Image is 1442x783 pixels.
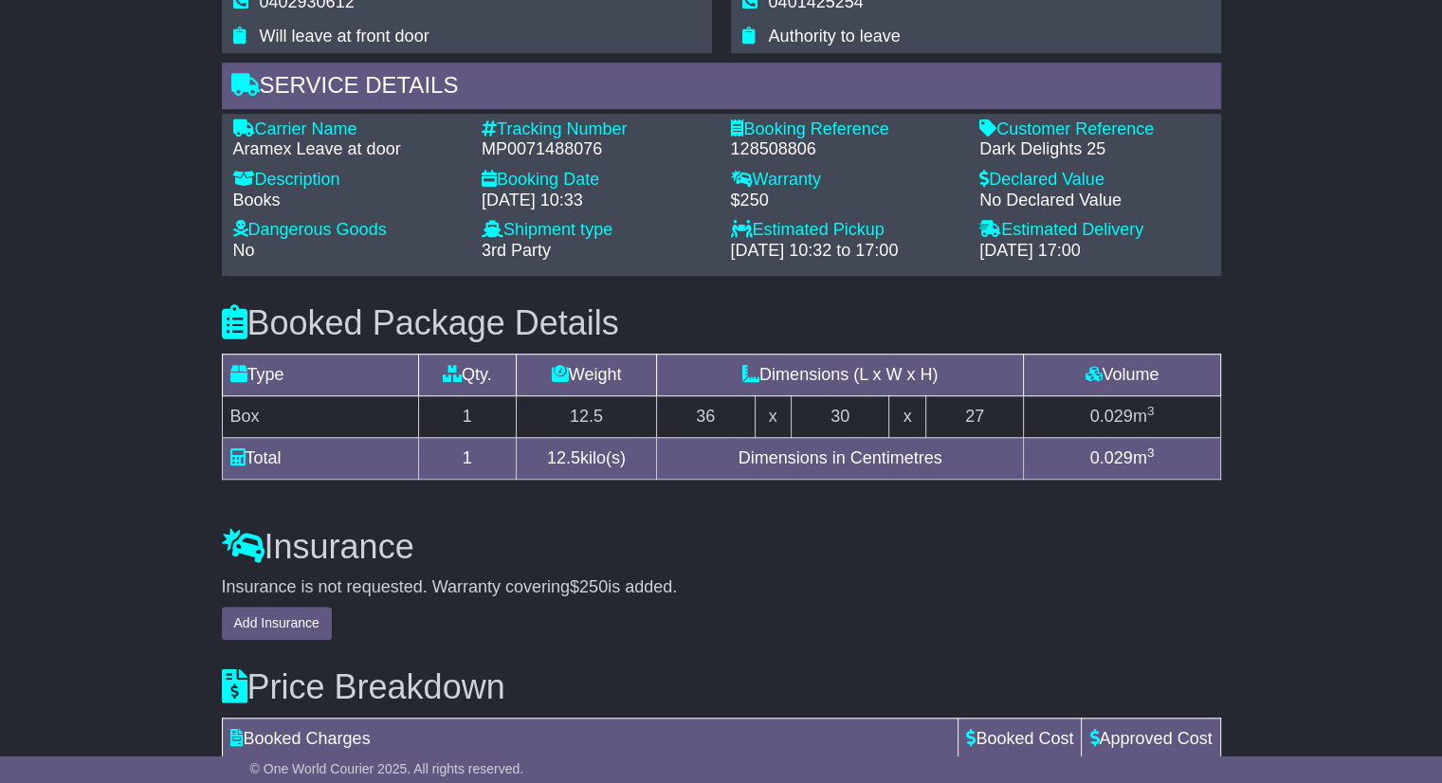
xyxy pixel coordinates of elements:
div: Warranty [731,170,961,191]
h3: Insurance [222,528,1221,566]
td: Weight [517,354,657,395]
td: Total [222,437,418,479]
td: 1 [418,437,517,479]
td: Booked Charges [222,718,958,759]
td: Booked Cost [958,718,1082,759]
div: Service Details [222,63,1221,114]
td: Dimensions (L x W x H) [656,354,1023,395]
div: No Declared Value [979,191,1210,211]
td: m [1024,437,1220,479]
span: 3rd Party [482,241,551,260]
div: Dangerous Goods [233,220,464,241]
div: Estimated Pickup [731,220,961,241]
sup: 3 [1147,446,1155,460]
div: Carrier Name [233,119,464,140]
span: 0.029 [1090,448,1133,467]
div: 128508806 [731,139,961,160]
div: Insurance is not requested. Warranty covering is added. [222,577,1221,598]
td: Box [222,395,418,437]
div: Shipment type [482,220,712,241]
div: Booking Date [482,170,712,191]
td: Type [222,354,418,395]
td: 36 [656,395,755,437]
div: Dark Delights 25 [979,139,1210,160]
span: No [233,241,255,260]
td: x [889,395,925,437]
div: MP0071488076 [482,139,712,160]
td: m [1024,395,1220,437]
span: $250 [570,577,608,596]
div: Declared Value [979,170,1210,191]
sup: 3 [1147,404,1155,418]
td: 30 [791,395,889,437]
span: Will leave at front door [260,27,429,46]
button: Add Insurance [222,607,332,640]
td: Qty. [418,354,517,395]
div: Books [233,191,464,211]
td: Volume [1024,354,1220,395]
div: Description [233,170,464,191]
td: Approved Cost [1082,718,1220,759]
h3: Price Breakdown [222,668,1221,706]
div: Tracking Number [482,119,712,140]
td: 12.5 [517,395,657,437]
td: 27 [925,395,1024,437]
span: © One World Courier 2025. All rights reserved. [250,761,524,776]
div: [DATE] 10:32 to 17:00 [731,241,961,262]
td: 1 [418,395,517,437]
td: x [755,395,791,437]
td: Dimensions in Centimetres [656,437,1023,479]
h3: Booked Package Details [222,304,1221,342]
div: $250 [731,191,961,211]
div: Customer Reference [979,119,1210,140]
td: kilo(s) [517,437,657,479]
div: Estimated Delivery [979,220,1210,241]
div: [DATE] 10:33 [482,191,712,211]
div: [DATE] 17:00 [979,241,1210,262]
div: Aramex Leave at door [233,139,464,160]
span: 0.029 [1090,407,1133,426]
span: 12.5 [547,448,580,467]
div: Booking Reference [731,119,961,140]
span: Authority to leave [769,27,901,46]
